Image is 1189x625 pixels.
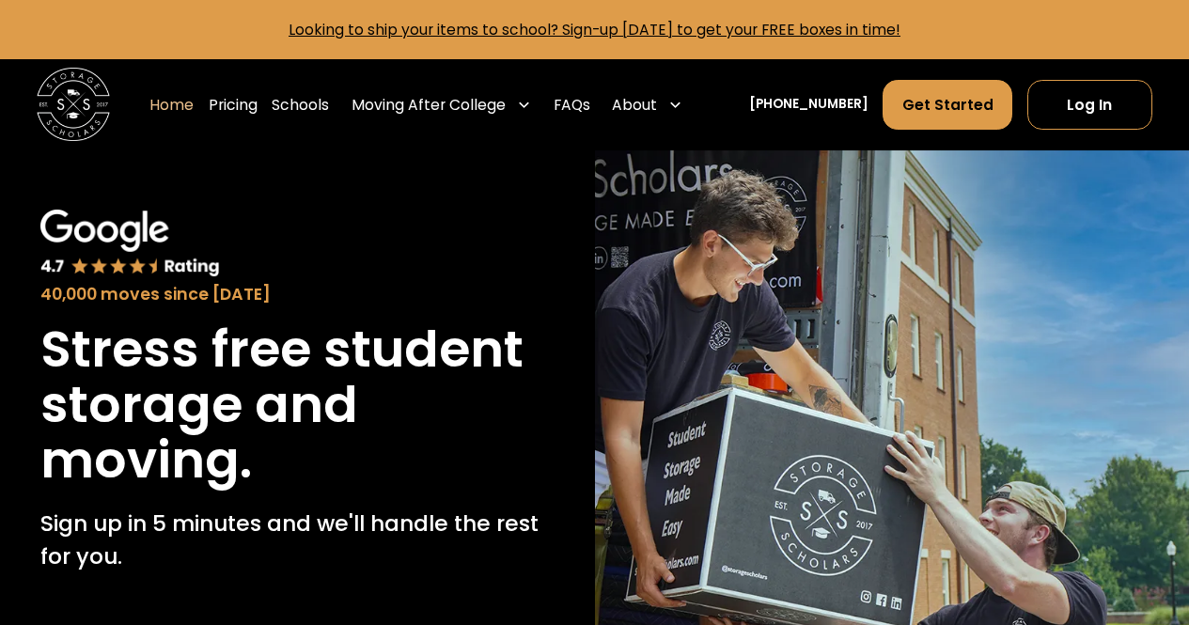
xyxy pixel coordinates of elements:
[149,79,194,131] a: Home
[352,94,506,116] div: Moving After College
[209,79,258,131] a: Pricing
[40,282,555,306] div: 40,000 moves since [DATE]
[612,94,657,116] div: About
[883,80,1012,130] a: Get Started
[37,68,110,141] img: Storage Scholars main logo
[554,79,590,131] a: FAQs
[40,321,555,488] h1: Stress free student storage and moving.
[272,79,329,131] a: Schools
[40,507,555,572] p: Sign up in 5 minutes and we'll handle the rest for you.
[289,20,900,39] a: Looking to ship your items to school? Sign-up [DATE] to get your FREE boxes in time!
[604,79,690,131] div: About
[1027,80,1152,130] a: Log In
[749,95,868,115] a: [PHONE_NUMBER]
[37,68,110,141] a: home
[344,79,539,131] div: Moving After College
[40,210,221,278] img: Google 4.7 star rating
